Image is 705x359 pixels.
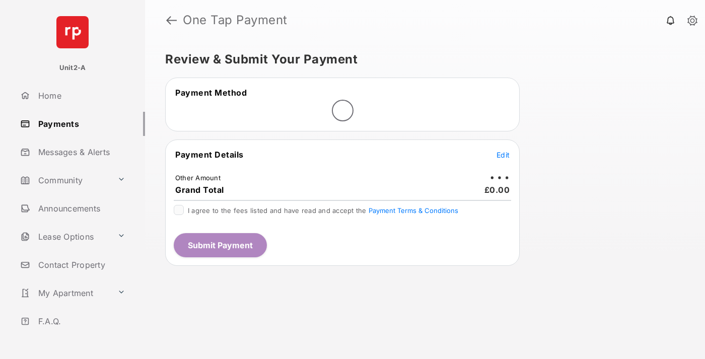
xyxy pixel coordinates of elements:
[59,63,86,73] p: Unit2-A
[16,168,113,192] a: Community
[56,16,89,48] img: svg+xml;base64,PHN2ZyB4bWxucz0iaHR0cDovL3d3dy53My5vcmcvMjAwMC9zdmciIHdpZHRoPSI2NCIgaGVpZ2h0PSI2NC...
[369,206,458,214] button: I agree to the fees listed and have read and accept the
[175,173,221,182] td: Other Amount
[497,151,510,159] span: Edit
[484,185,510,195] span: £0.00
[175,150,244,160] span: Payment Details
[16,84,145,108] a: Home
[16,225,113,249] a: Lease Options
[16,281,113,305] a: My Apartment
[16,196,145,221] a: Announcements
[16,309,145,333] a: F.A.Q.
[16,253,145,277] a: Contact Property
[175,185,224,195] span: Grand Total
[165,53,677,65] h5: Review & Submit Your Payment
[16,112,145,136] a: Payments
[183,14,288,26] strong: One Tap Payment
[16,140,145,164] a: Messages & Alerts
[174,233,267,257] button: Submit Payment
[188,206,458,214] span: I agree to the fees listed and have read and accept the
[175,88,247,98] span: Payment Method
[497,150,510,160] button: Edit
